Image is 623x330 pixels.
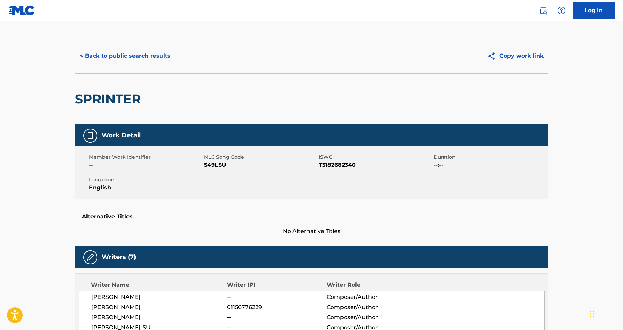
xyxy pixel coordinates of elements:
[204,153,317,161] span: MLC Song Code
[487,52,499,60] img: Copy work link
[327,303,417,311] span: Composer/Author
[89,184,202,192] span: English
[227,303,326,311] span: 01156776229
[75,227,548,236] span: No Alternative Titles
[227,293,326,301] span: --
[327,281,417,289] div: Writer Role
[434,153,547,161] span: Duration
[204,161,317,169] span: S49LSU
[536,3,550,17] a: Public Search
[588,296,623,330] iframe: Chat Widget
[86,131,95,140] img: Work Detail
[434,161,547,169] span: --:--
[319,153,432,161] span: ISWC
[539,6,547,15] img: search
[319,161,432,169] span: T3182682340
[91,293,227,301] span: [PERSON_NAME]
[227,281,327,289] div: Writer IPI
[91,303,227,311] span: [PERSON_NAME]
[102,253,136,261] h5: Writers (7)
[82,213,541,220] h5: Alternative Titles
[89,153,202,161] span: Member Work Identifier
[327,313,417,322] span: Composer/Author
[590,303,594,324] div: Drag
[554,3,568,17] div: Help
[8,5,35,15] img: MLC Logo
[557,6,566,15] img: help
[603,219,623,275] iframe: Resource Center
[227,313,326,322] span: --
[75,91,144,107] h2: SPRINTER
[75,47,175,65] button: < Back to public search results
[102,131,141,139] h5: Work Detail
[86,253,95,261] img: Writers
[482,47,548,65] button: Copy work link
[327,293,417,301] span: Composer/Author
[89,176,202,184] span: Language
[91,281,227,289] div: Writer Name
[573,2,615,19] a: Log In
[89,161,202,169] span: --
[91,313,227,322] span: [PERSON_NAME]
